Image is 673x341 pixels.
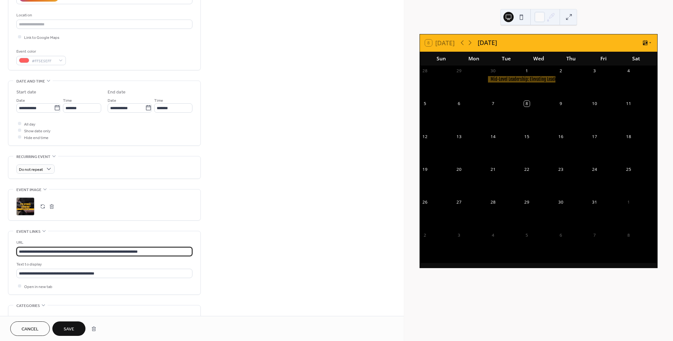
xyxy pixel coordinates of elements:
div: 22 [524,167,530,172]
div: Event color [16,48,65,55]
div: 10 [592,101,598,107]
div: 18 [626,134,632,139]
div: 7 [490,101,496,107]
span: #FF5E5EFF [32,57,56,64]
button: Cancel [10,321,50,336]
div: 9 [558,101,563,107]
span: Show date only [24,127,50,134]
div: 29 [456,68,462,74]
span: Date [108,97,116,104]
div: 30 [558,199,563,205]
div: 8 [524,101,530,107]
span: Time [154,97,163,104]
span: Recurring event [16,153,50,160]
div: ; [16,197,34,215]
span: Cancel [22,326,39,333]
div: 1 [626,199,632,205]
div: 4 [626,68,632,74]
span: Categories [16,302,40,309]
div: 14 [490,134,496,139]
span: No categories added yet. [16,314,60,320]
div: Sat [620,52,652,66]
span: All day [24,121,35,127]
div: 24 [592,167,598,172]
span: Event links [16,228,40,235]
div: 11 [626,101,632,107]
div: 17 [592,134,598,139]
div: Mid-Level Leadership: Elevating Leadership - Lexington, SC [488,76,555,83]
div: Fri [587,52,620,66]
div: 4 [490,232,496,238]
div: Thu [555,52,587,66]
div: 2 [558,68,563,74]
div: Location [16,12,191,19]
span: Open in new tab [24,283,52,290]
div: End date [108,89,126,96]
div: [DATE] [478,38,497,48]
span: Date [16,97,25,104]
div: 8 [626,232,632,238]
div: Text to display [16,261,191,268]
div: 28 [490,199,496,205]
div: Start date [16,89,36,96]
div: 1 [524,68,530,74]
div: 13 [456,134,462,139]
div: 19 [422,167,428,172]
div: Wed [522,52,555,66]
div: 27 [456,199,462,205]
div: 5 [422,101,428,107]
div: 6 [558,232,563,238]
div: 12 [422,134,428,139]
div: Tue [490,52,522,66]
div: 31 [592,199,598,205]
div: 23 [558,167,563,172]
div: 28 [422,68,428,74]
div: Mon [457,52,490,66]
span: Do not repeat [19,166,43,173]
div: 2 [422,232,428,238]
span: Event image [16,187,41,193]
div: URL [16,239,191,246]
div: Sun [425,52,457,66]
div: 25 [626,167,632,172]
div: 26 [422,199,428,205]
span: Time [63,97,72,104]
button: Save [52,321,85,336]
span: Hide end time [24,134,49,141]
span: Save [64,326,74,333]
div: 15 [524,134,530,139]
div: 29 [524,199,530,205]
div: 21 [490,167,496,172]
div: 3 [592,68,598,74]
div: 30 [490,68,496,74]
span: Link to Google Maps [24,34,59,41]
div: 7 [592,232,598,238]
div: 5 [524,232,530,238]
div: 16 [558,134,563,139]
div: 20 [456,167,462,172]
div: 3 [456,232,462,238]
span: Date and time [16,78,45,85]
div: 6 [456,101,462,107]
